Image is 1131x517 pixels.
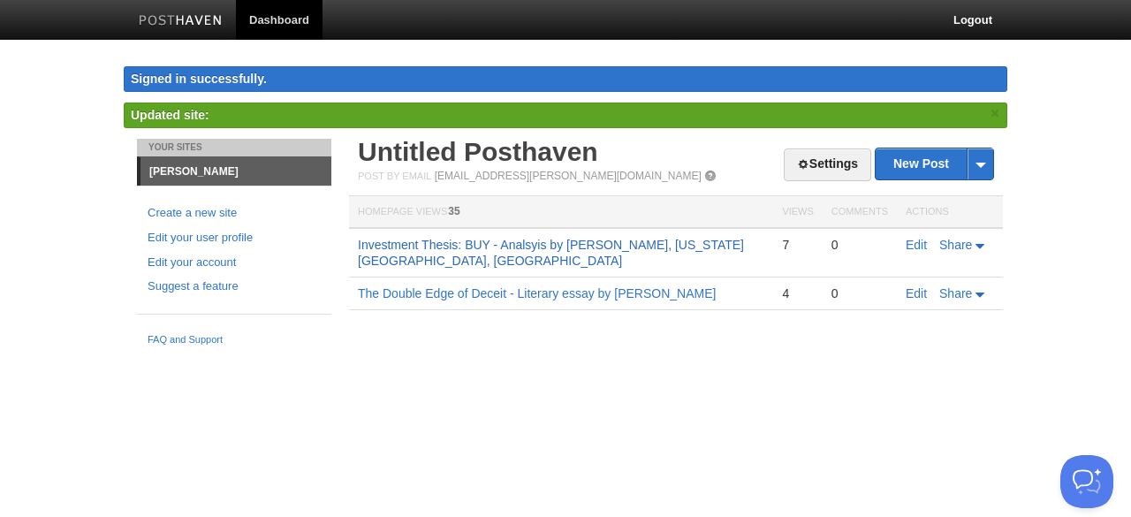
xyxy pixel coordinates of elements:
[782,237,813,253] div: 7
[139,15,223,28] img: Posthaven-bar
[906,238,927,252] a: Edit
[140,157,331,186] a: [PERSON_NAME]
[939,286,972,300] span: Share
[831,285,888,301] div: 0
[897,196,1003,229] th: Actions
[773,196,822,229] th: Views
[358,286,716,300] a: The Double Edge of Deceit - Literary essay by [PERSON_NAME]
[782,285,813,301] div: 4
[358,137,598,166] a: Untitled Posthaven
[148,278,321,296] a: Suggest a feature
[131,108,209,122] span: Updated site:
[987,103,1003,125] a: ×
[148,229,321,247] a: Edit your user profile
[349,196,773,229] th: Homepage Views
[358,171,431,181] span: Post by Email
[906,286,927,300] a: Edit
[358,238,744,268] a: Investment Thesis: BUY - Analsyis by [PERSON_NAME], [US_STATE][GEOGRAPHIC_DATA], [GEOGRAPHIC_DATA]
[831,237,888,253] div: 0
[148,332,321,348] a: FAQ and Support
[876,148,993,179] a: New Post
[137,139,331,156] li: Your Sites
[148,254,321,272] a: Edit your account
[784,148,871,181] a: Settings
[435,170,702,182] a: [EMAIL_ADDRESS][PERSON_NAME][DOMAIN_NAME]
[124,66,1007,92] div: Signed in successfully.
[448,205,459,217] span: 35
[148,204,321,223] a: Create a new site
[1060,455,1113,508] iframe: Help Scout Beacon - Open
[823,196,897,229] th: Comments
[939,238,972,252] span: Share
